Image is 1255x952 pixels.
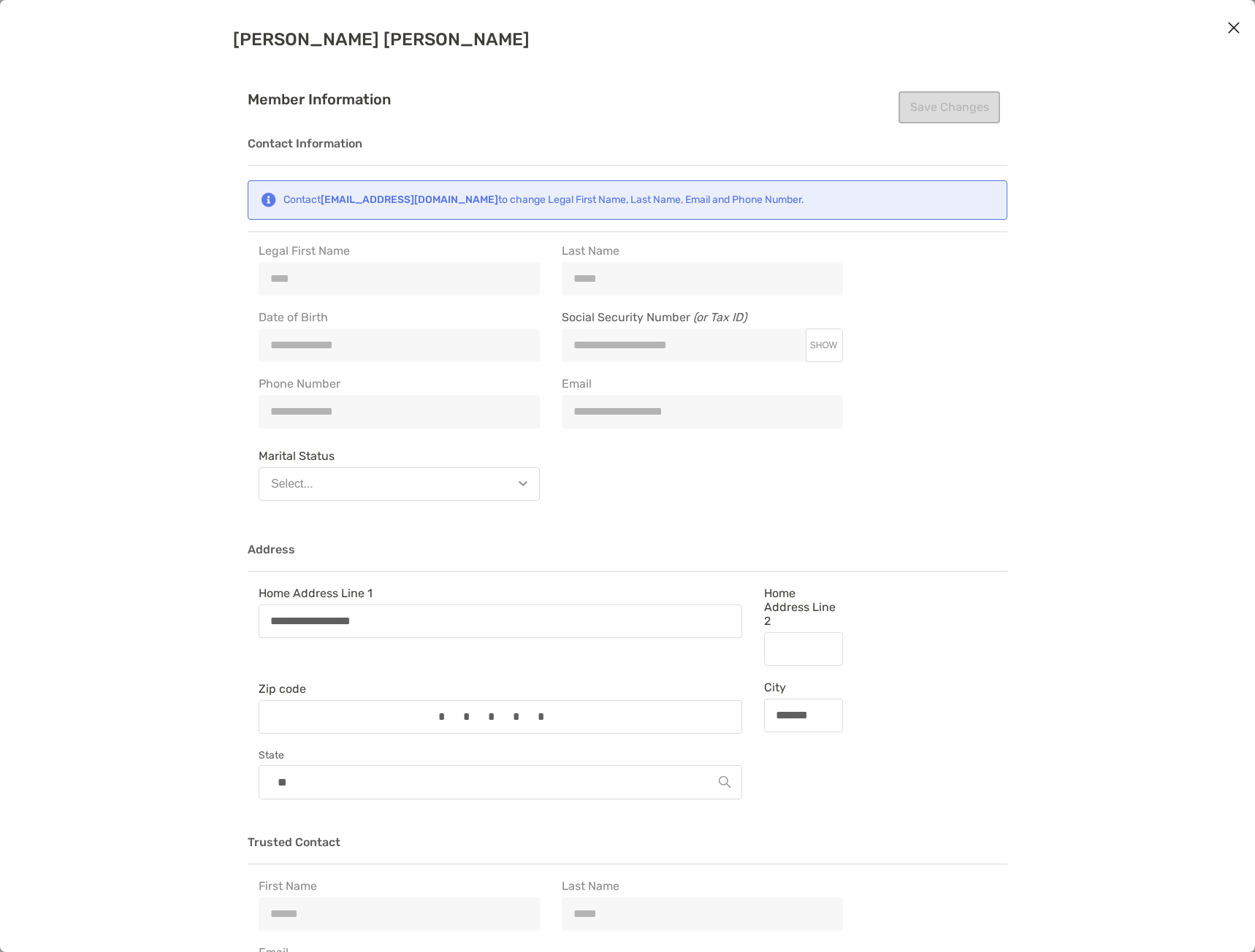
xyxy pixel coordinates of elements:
[259,682,742,696] span: Zip code
[248,91,1007,108] h4: Member Information
[259,710,741,723] input: Zip code
[562,879,843,893] span: Last Name
[321,193,498,206] strong: [EMAIL_ADDRESS][DOMAIN_NAME]
[259,907,539,920] input: First Name
[233,29,1022,50] h2: [PERSON_NAME] [PERSON_NAME]
[562,310,843,329] span: Social Security Number
[562,272,842,285] input: Last Name
[259,377,540,391] span: Phone Number
[719,776,731,788] img: Search Icon
[271,477,313,491] div: Select...
[248,543,1007,572] h3: Address
[810,340,837,350] span: SHOW
[248,137,1007,166] h3: Contact Information
[562,907,842,920] input: Last Name
[765,642,842,655] input: Home Address Line 2
[764,680,843,694] span: City
[693,310,747,324] i: (or Tax ID)
[259,244,540,258] span: Legal First Name
[1223,18,1245,39] button: Close modal
[764,586,843,628] span: Home Address Line 2
[562,405,842,418] input: Email
[805,339,842,351] button: Social Security Number (or Tax ID)
[248,836,1007,864] h3: Trusted Contact
[259,467,540,501] button: Select...
[260,193,278,207] img: Notification icon
[259,449,540,463] span: Marital Status
[259,339,539,351] input: Date of Birth
[562,339,805,351] input: Social Security Number (or Tax ID)SHOW
[259,879,540,893] span: First Name
[259,405,539,418] input: Phone Number
[259,586,742,600] span: Home Address Line 1
[562,377,843,391] span: Email
[259,748,742,762] label: State
[283,193,804,206] div: Contact to change Legal First Name, Last Name, Email and Phone Number.
[259,310,540,324] span: Date of Birth
[519,481,527,486] img: Open dropdown arrow
[562,244,843,258] span: Last Name
[259,615,741,627] input: Home Address Line 1
[259,272,539,285] input: Legal First Name
[765,709,842,721] input: City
